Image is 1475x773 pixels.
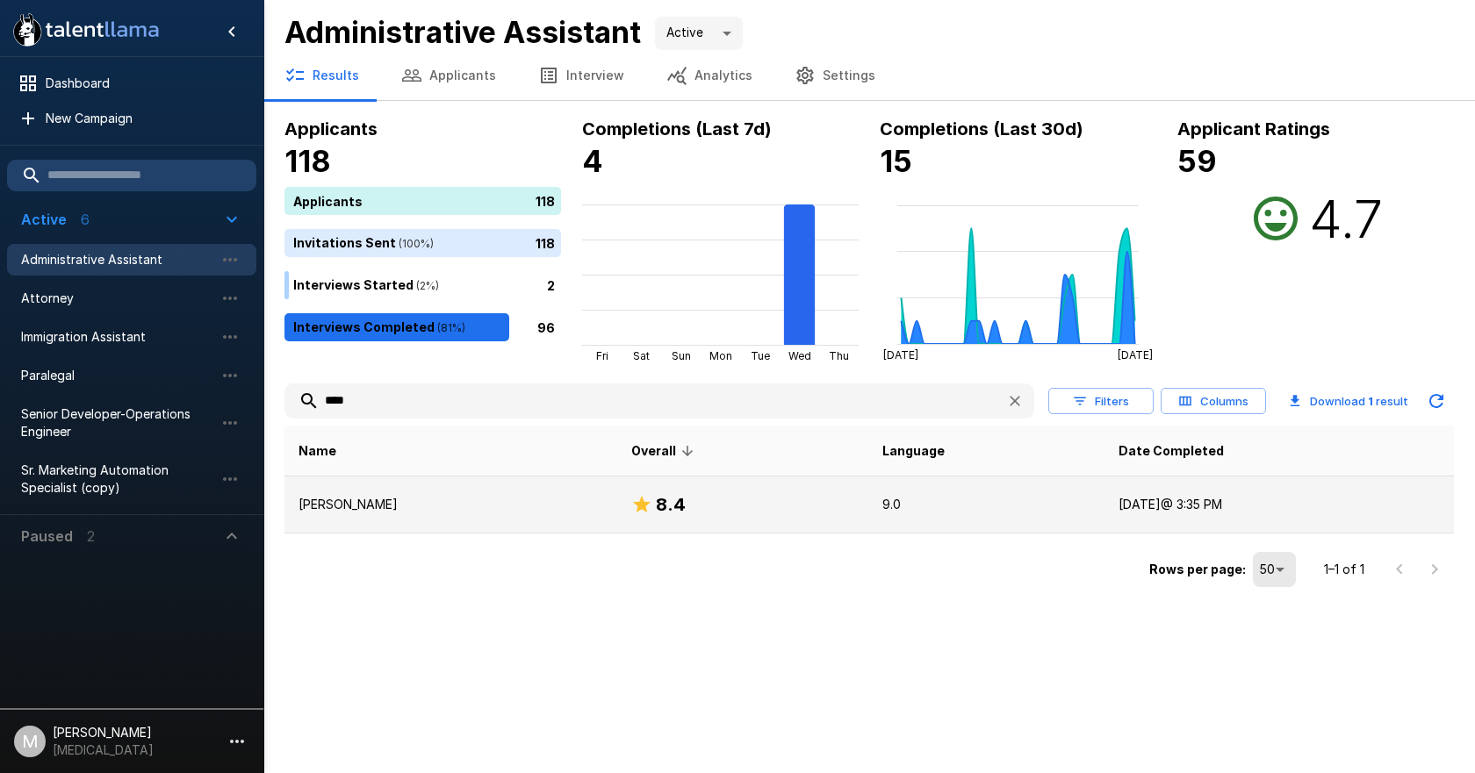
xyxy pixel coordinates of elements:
[882,496,1091,513] p: 9.0
[1253,552,1296,587] div: 50
[1177,118,1330,140] b: Applicant Ratings
[380,51,517,100] button: Applicants
[656,490,686,519] h6: 8.4
[1309,187,1383,250] h2: 4.7
[880,143,912,179] b: 15
[536,233,555,252] p: 118
[829,349,849,362] tspan: Thu
[284,143,331,179] b: 118
[672,349,691,362] tspan: Sun
[284,14,641,50] b: Administrative Assistant
[547,276,555,294] p: 2
[284,118,378,140] b: Applicants
[631,440,699,462] span: Overall
[1048,388,1154,415] button: Filters
[537,318,555,336] p: 96
[1177,143,1217,179] b: 59
[751,349,770,362] tspan: Tue
[299,440,336,462] span: Name
[773,51,896,100] button: Settings
[596,349,608,362] tspan: Fri
[1324,561,1364,578] p: 1–1 of 1
[536,191,555,210] p: 118
[788,349,811,362] tspan: Wed
[709,349,732,362] tspan: Mon
[883,348,918,361] tspan: [DATE]
[582,143,603,179] b: 4
[517,51,645,100] button: Interview
[1119,440,1224,462] span: Date Completed
[1161,388,1266,415] button: Columns
[1368,394,1373,408] b: 1
[882,440,945,462] span: Language
[880,118,1083,140] b: Completions (Last 30d)
[645,51,773,100] button: Analytics
[1149,561,1246,578] p: Rows per page:
[582,118,772,140] b: Completions (Last 7d)
[1104,476,1454,533] td: [DATE] @ 3:35 PM
[263,51,380,100] button: Results
[1282,383,1415,419] button: Download 1 result
[1118,348,1153,361] tspan: [DATE]
[633,349,650,362] tspan: Sat
[299,496,603,513] p: [PERSON_NAME]
[1419,383,1454,419] button: Updated Today - 11:15 AM
[655,17,743,50] div: Active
